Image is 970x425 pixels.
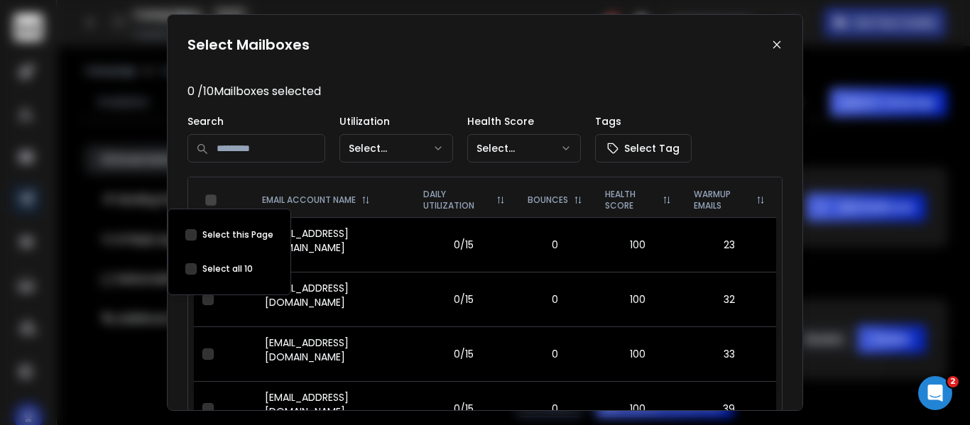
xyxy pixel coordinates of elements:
button: Select... [467,134,581,162]
label: Select this Page [202,229,273,241]
button: Emoji picker [22,316,33,327]
button: Select Tag [595,134,692,162]
td: 0/15 [412,326,517,381]
div: Lakshita says… [11,70,273,315]
p: Utilization [339,114,453,128]
iframe: To enrich screen reader interactions, please activate Accessibility in Grammarly extension settings [918,376,952,410]
button: Gif picker [45,316,56,327]
p: [EMAIL_ADDRESS][DOMAIN_NAME] [265,226,403,255]
p: DAILY UTILIZATION [423,189,491,211]
p: 0 [525,347,585,361]
button: Select... [339,134,453,162]
div: EMAIL ACCOUNT NAME [262,194,400,206]
h1: Box [69,13,89,24]
div: Hey [PERSON_NAME], thanks for reaching out. [23,79,222,106]
p: [EMAIL_ADDRESS][DOMAIN_NAME] [265,390,403,419]
p: 0 [525,402,585,416]
p: Search [187,114,325,128]
p: BOUNCES [528,194,568,206]
p: Tags [595,114,692,128]
button: Upload attachment [67,316,79,327]
span: 2 [947,376,959,387]
td: 100 [594,326,682,381]
button: Home [248,6,275,33]
p: HEALTH SCORE [605,189,656,211]
td: 100 [594,272,682,326]
button: Send a message… [244,310,266,333]
label: Select all 10 [202,263,253,275]
td: 0/15 [412,217,517,272]
p: 0 [525,292,585,307]
td: 32 [682,272,777,326]
textarea: Message… [12,286,272,310]
div: Hey [PERSON_NAME], thanks for reaching out.You will have to enter the email you would like to sen... [11,70,233,284]
p: 0 / 10 Mailboxes selected [187,83,783,100]
td: 23 [682,217,777,272]
p: WARMUP EMAILS [694,189,751,211]
p: [EMAIL_ADDRESS][DOMAIN_NAME] [265,336,403,364]
div: You will have to enter the email you would like to send the test email to, then the system will s... [23,114,222,169]
p: 0 [525,238,585,252]
td: 100 [594,217,682,272]
b: under 15 minutes [35,38,133,49]
button: go back [9,6,36,33]
td: 33 [682,326,777,381]
td: 0/15 [412,272,517,326]
h1: Select Mailboxes [187,35,310,55]
img: Profile image for Box [40,8,63,31]
p: Health Score [467,114,581,128]
p: [EMAIL_ADDRESS][DOMAIN_NAME] [265,281,403,309]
